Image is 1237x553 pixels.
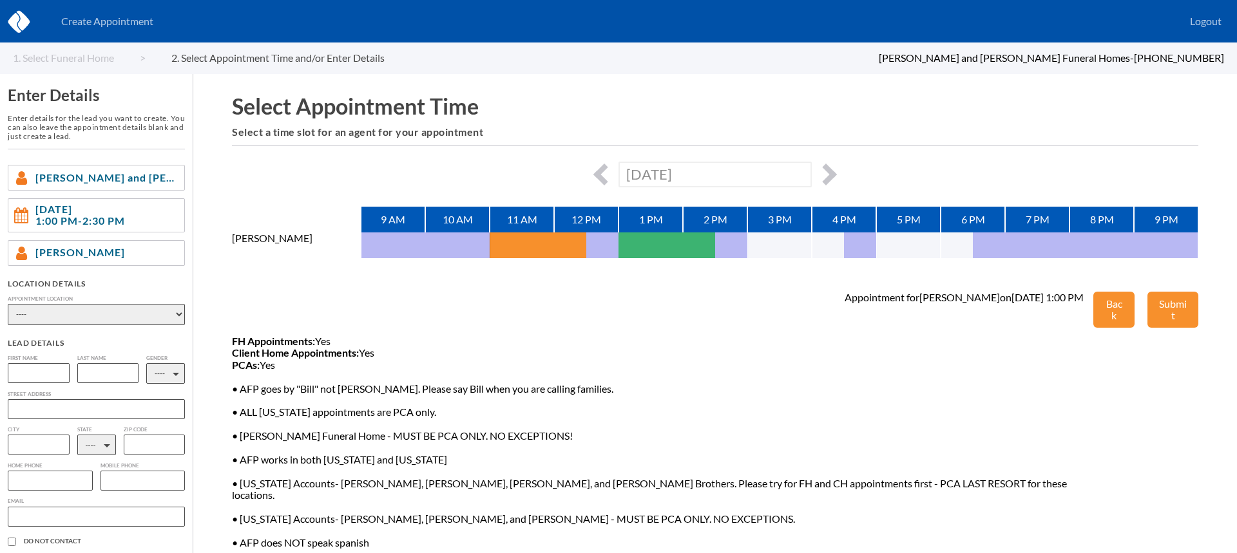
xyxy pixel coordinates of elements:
[8,279,185,288] div: Location Details
[101,463,186,469] label: Mobile Phone
[232,232,361,259] div: [PERSON_NAME]
[8,296,185,302] label: Appointment Location
[8,338,185,348] div: Lead Details
[232,335,315,347] b: FH Appointments:
[35,203,125,227] span: [DATE] 1:00 PM - 2:30 PM
[554,207,618,232] div: 12 PM
[361,207,425,232] div: 9 AM
[232,335,1093,548] span: Yes Yes Yes • AFP goes by "Bill" not [PERSON_NAME]. Please say Bill when you are calling families...
[490,207,554,232] div: 11 AM
[618,207,683,232] div: 1 PM
[1147,292,1198,328] button: Submit
[683,207,747,232] div: 2 PM
[8,86,185,104] h3: Enter Details
[425,207,490,232] div: 10 AM
[232,93,1198,118] h1: Select Appointment Time
[35,172,179,183] span: [PERSON_NAME] and [PERSON_NAME] Funeral Homes
[1005,207,1069,232] div: 7 PM
[1134,207,1198,232] div: 9 PM
[941,207,1005,232] div: 6 PM
[35,247,125,258] span: [PERSON_NAME]
[812,207,876,232] div: 4 PM
[8,463,93,469] label: Home Phone
[232,359,260,371] b: PCAs:
[232,346,359,359] b: Client Home Appointments:
[1093,292,1135,328] button: Back
[146,355,185,361] label: Gender
[24,538,185,545] span: Do Not Contact
[747,207,812,232] div: 3 PM
[8,427,70,433] label: City
[8,498,185,504] label: Email
[8,355,70,361] label: First Name
[845,292,1084,303] div: Appointment for [PERSON_NAME] on [DATE] 1:00 PM
[232,126,1198,138] h6: Select a time slot for an agent for your appointment
[8,114,185,140] h6: Enter details for the lead you want to create. You can also leave the appointment details blank a...
[879,52,1134,64] span: [PERSON_NAME] and [PERSON_NAME] Funeral Homes -
[8,391,185,397] label: Street Address
[13,52,146,64] a: 1. Select Funeral Home
[1069,207,1134,232] div: 8 PM
[77,355,139,361] label: Last Name
[876,207,941,232] div: 5 PM
[77,427,116,433] label: State
[171,52,410,64] a: 2. Select Appointment Time and/or Enter Details
[1134,52,1224,64] span: [PHONE_NUMBER]
[124,427,186,433] label: Zip Code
